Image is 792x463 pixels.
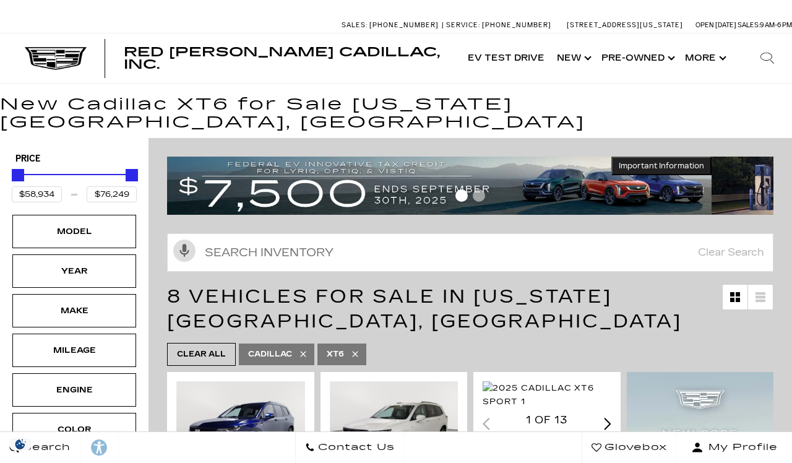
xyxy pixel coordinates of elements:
[601,439,667,456] span: Glovebox
[369,21,439,29] span: [PHONE_NUMBER]
[124,45,440,72] span: Red [PERSON_NAME] Cadillac, Inc.
[12,254,136,288] div: YearYear
[604,418,611,430] div: Next slide
[43,225,105,238] div: Model
[462,33,551,83] a: EV Test Drive
[679,33,730,83] button: More
[611,157,712,175] button: Important Information
[12,186,62,202] input: Minimum
[473,189,485,202] span: Go to slide 2
[43,344,105,357] div: Mileage
[126,169,138,181] div: Maximum Price
[738,21,760,29] span: Sales:
[15,154,133,165] h5: Price
[342,22,442,28] a: Sales: [PHONE_NUMBER]
[677,432,792,463] button: Open user profile menu
[12,165,137,202] div: Price
[12,373,136,407] div: EngineEngine
[6,438,35,451] section: Click to Open Cookie Consent Modal
[87,186,137,202] input: Maximum
[43,423,105,436] div: Color
[6,438,35,451] img: Opt-Out Icon
[483,381,611,409] img: 2025 Cadillac XT6 Sport 1
[12,294,136,327] div: MakeMake
[567,21,683,29] a: [STREET_ADDRESS][US_STATE]
[167,233,773,272] input: Search Inventory
[595,33,679,83] a: Pre-Owned
[483,413,611,427] div: 1 of 13
[342,21,368,29] span: Sales:
[12,334,136,367] div: MileageMileage
[760,21,792,29] span: 9 AM-6 PM
[43,304,105,318] div: Make
[315,439,395,456] span: Contact Us
[295,432,405,463] a: Contact Us
[167,285,682,332] span: 8 Vehicles for Sale in [US_STATE][GEOGRAPHIC_DATA], [GEOGRAPHIC_DATA]
[124,46,449,71] a: Red [PERSON_NAME] Cadillac, Inc.
[446,21,480,29] span: Service:
[43,383,105,397] div: Engine
[582,432,677,463] a: Glovebox
[12,215,136,248] div: ModelModel
[619,161,704,171] span: Important Information
[25,47,87,71] img: Cadillac Dark Logo with Cadillac White Text
[551,33,595,83] a: New
[695,21,736,29] span: Open [DATE]
[482,21,551,29] span: [PHONE_NUMBER]
[483,381,611,409] div: 1 / 2
[704,439,778,456] span: My Profile
[12,169,24,181] div: Minimum Price
[19,439,71,456] span: Search
[173,240,196,262] svg: Click to toggle on voice search
[167,157,712,215] img: vrp-tax-ending-august-version
[43,264,105,278] div: Year
[442,22,554,28] a: Service: [PHONE_NUMBER]
[327,347,344,362] span: XT6
[455,189,468,202] span: Go to slide 1
[177,347,226,362] span: Clear All
[12,413,136,446] div: ColorColor
[248,347,292,362] span: Cadillac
